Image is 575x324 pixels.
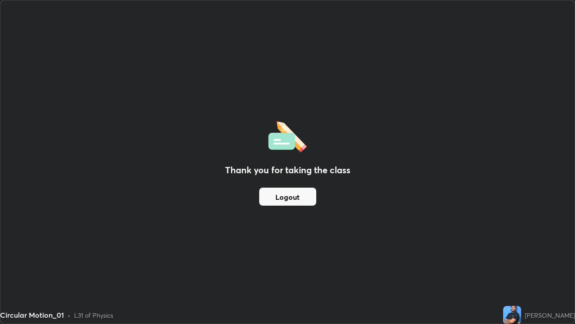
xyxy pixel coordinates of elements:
h2: Thank you for taking the class [225,163,350,177]
button: Logout [259,188,316,206]
div: • [67,310,71,320]
div: L31 of Physics [74,310,113,320]
img: f2301bd397bc4cf78b0e65b0791dc59c.jpg [503,306,521,324]
img: offlineFeedback.1438e8b3.svg [268,118,307,153]
div: [PERSON_NAME] [525,310,575,320]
